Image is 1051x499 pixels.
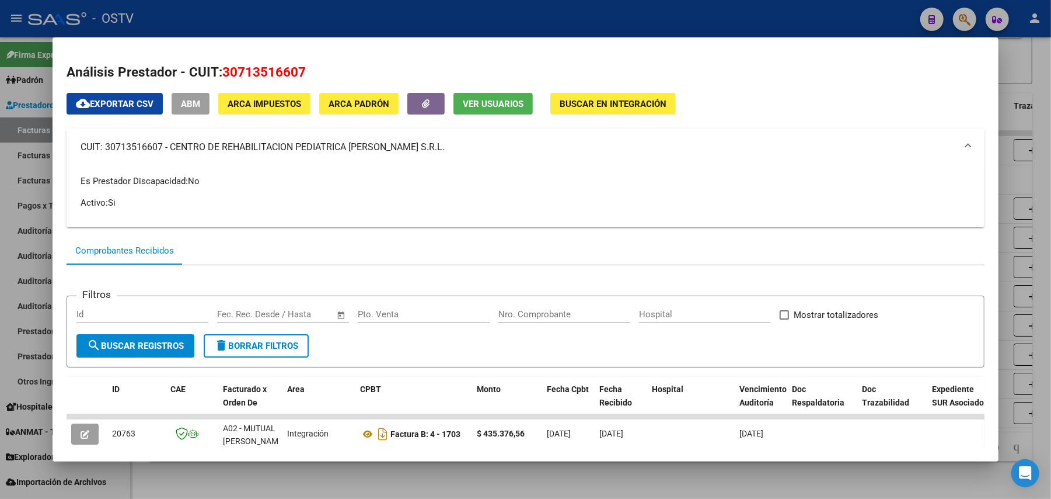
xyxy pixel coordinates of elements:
[188,176,200,186] span: No
[218,377,282,428] datatable-header-cell: Facturado x Orden De
[217,309,255,320] input: Start date
[857,377,927,428] datatable-header-cell: Doc Trazabilidad
[739,384,787,407] span: Vencimiento Auditoría
[287,429,329,438] span: Integración
[862,384,909,407] span: Doc Trazabilidad
[112,429,135,438] span: 20763
[595,377,647,428] datatable-header-cell: Fecha Recibido
[266,309,322,320] input: End date
[107,377,166,428] datatable-header-cell: ID
[390,429,460,439] strong: Factura B: 4 - 1703
[112,384,120,394] span: ID
[355,377,472,428] datatable-header-cell: CPBT
[477,384,501,394] span: Monto
[282,377,355,428] datatable-header-cell: Area
[932,384,984,407] span: Expediente SUR Asociado
[204,334,309,358] button: Borrar Filtros
[652,384,683,394] span: Hospital
[735,377,787,428] datatable-header-cell: Vencimiento Auditoría
[222,64,306,79] span: 30713516607
[792,384,844,407] span: Doc Respaldatoria
[542,377,595,428] datatable-header-cell: Fecha Cpbt
[927,377,991,428] datatable-header-cell: Expediente SUR Asociado
[463,99,523,109] span: Ver Usuarios
[550,93,676,115] button: Buscar en Integración
[547,429,571,438] span: [DATE]
[794,308,878,322] span: Mostrar totalizadores
[1011,459,1039,487] div: Open Intercom Messenger
[166,377,218,428] datatable-header-cell: CAE
[108,197,116,208] span: Si
[477,429,525,438] strong: $ 435.376,56
[76,334,194,358] button: Buscar Registros
[67,93,163,115] button: Exportar CSV
[360,384,381,394] span: CPBT
[739,429,763,438] span: [DATE]
[287,384,305,394] span: Area
[67,129,984,166] mat-expansion-panel-header: CUIT: 30713516607 - CENTRO DE REHABILITACION PEDIATRICA [PERSON_NAME] S.R.L.
[218,93,310,115] button: ARCA Impuestos
[547,384,589,394] span: Fecha Cpbt
[599,384,632,407] span: Fecha Recibido
[375,425,390,443] i: Descargar documento
[81,175,970,188] p: Es Prestador Discapacidad:
[335,309,348,322] button: Open calendar
[453,93,533,115] button: Ver Usuarios
[75,244,174,258] div: Comprobantes Recibidos
[472,377,542,428] datatable-header-cell: Monto
[67,166,984,227] div: CUIT: 30713516607 - CENTRO DE REHABILITACION PEDIATRICA [PERSON_NAME] S.R.L.
[329,99,389,109] span: ARCA Padrón
[87,341,184,351] span: Buscar Registros
[228,99,301,109] span: ARCA Impuestos
[560,99,666,109] span: Buscar en Integración
[647,377,735,428] datatable-header-cell: Hospital
[81,196,970,209] p: Activo:
[319,93,399,115] button: ARCA Padrón
[787,377,857,428] datatable-header-cell: Doc Respaldatoria
[67,63,984,82] h2: Análisis Prestador - CUIT:
[76,287,117,302] h3: Filtros
[223,424,285,460] span: A02 - MUTUAL [PERSON_NAME] (SMP Salud)
[76,96,90,110] mat-icon: cloud_download
[81,140,956,154] mat-panel-title: CUIT: 30713516607 - CENTRO DE REHABILITACION PEDIATRICA [PERSON_NAME] S.R.L.
[181,99,200,109] span: ABM
[170,384,186,394] span: CAE
[599,429,623,438] span: [DATE]
[214,341,298,351] span: Borrar Filtros
[172,93,209,115] button: ABM
[223,384,267,407] span: Facturado x Orden De
[76,99,153,109] span: Exportar CSV
[87,338,101,352] mat-icon: search
[214,338,228,352] mat-icon: delete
